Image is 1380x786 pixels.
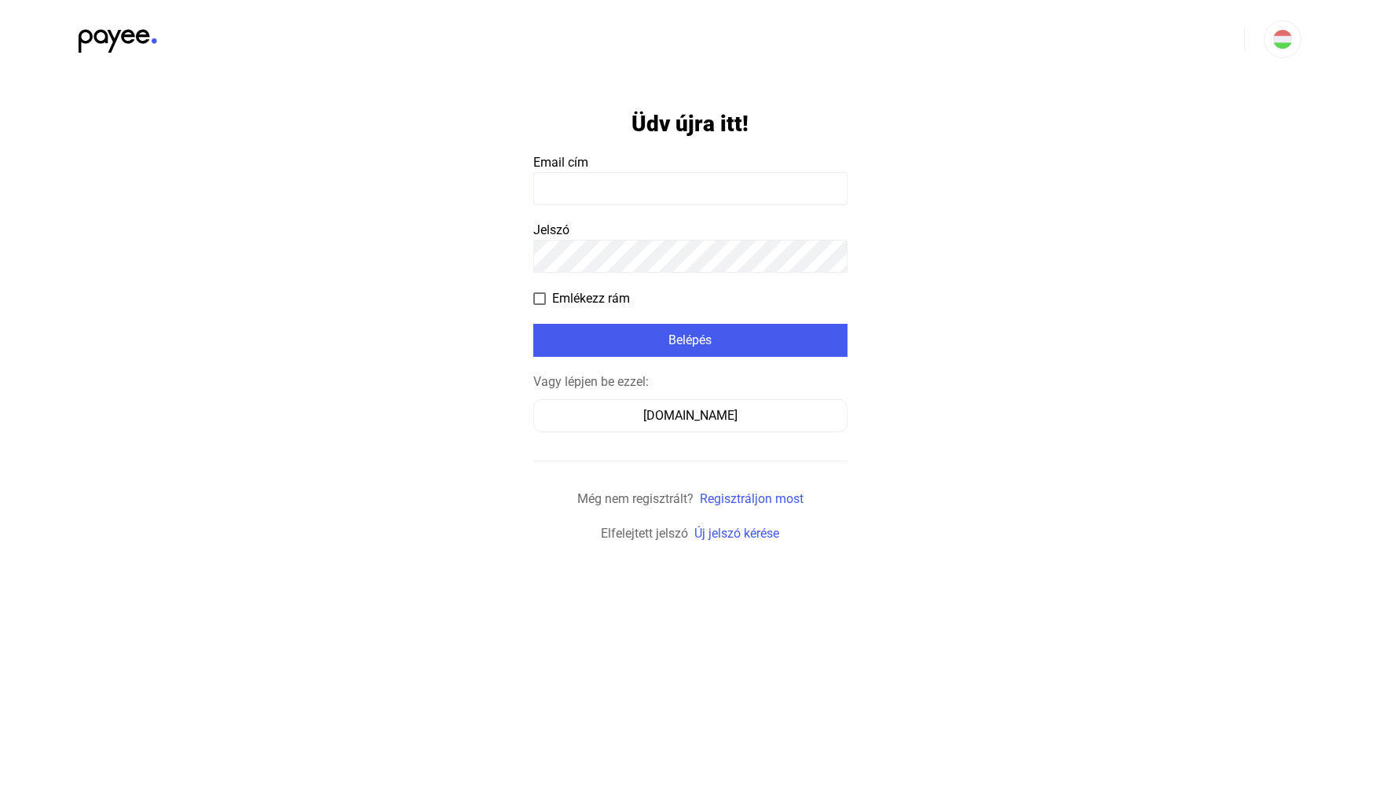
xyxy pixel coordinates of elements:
a: Regisztráljon most [700,491,803,506]
button: Belépés [533,324,847,357]
span: Elfelejtett jelszó [601,526,688,541]
div: Vagy lépjen be ezzel: [533,373,847,391]
span: Emlékezz rám [552,289,630,308]
span: Email cím [533,155,588,170]
div: Belépés [538,331,843,350]
img: black-payee-blue-dot.svg [79,20,157,53]
a: [DOMAIN_NAME] [533,408,847,423]
button: HU [1264,20,1301,58]
div: [DOMAIN_NAME] [539,406,842,425]
img: HU [1273,30,1292,49]
span: Jelszó [533,222,569,237]
button: [DOMAIN_NAME] [533,399,847,432]
a: Új jelszó kérése [694,526,779,541]
span: Még nem regisztrált? [577,491,694,506]
h1: Üdv újra itt! [631,110,749,138]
